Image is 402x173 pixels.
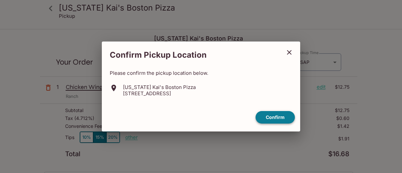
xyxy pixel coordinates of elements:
button: confirm [256,111,295,124]
h2: Confirm Pickup Location [102,47,281,63]
p: Please confirm the pickup location below. [110,70,292,76]
p: [US_STATE] Kai's Boston Pizza [123,84,196,90]
p: [STREET_ADDRESS] [123,90,196,97]
button: close [281,44,298,61]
